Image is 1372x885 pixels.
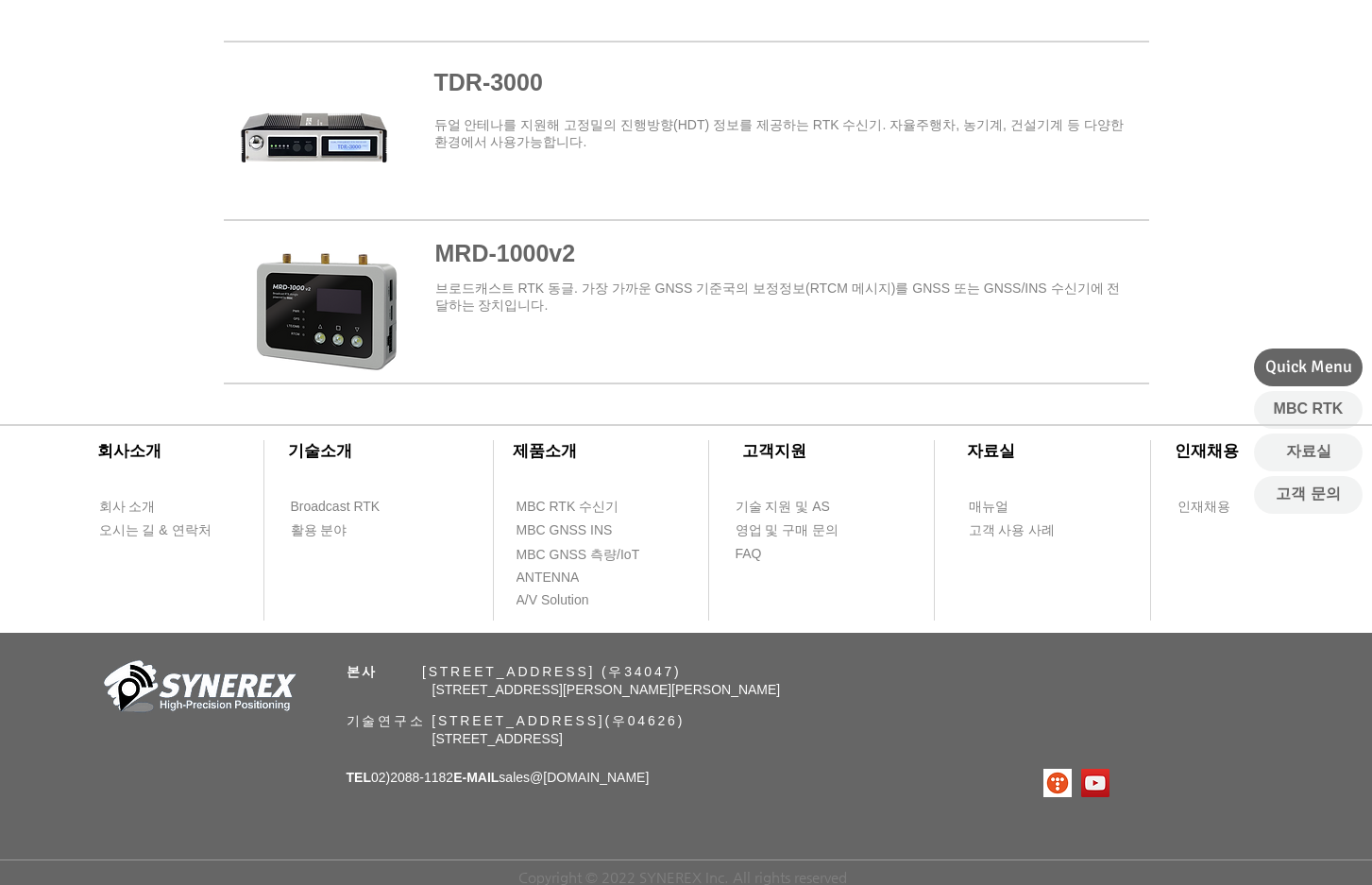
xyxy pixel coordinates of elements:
[99,498,156,517] span: 회사 소개
[967,442,1015,460] span: ​자료실
[517,498,619,517] span: MBC RTK 수신기
[516,566,624,589] a: ANTENNA
[432,682,781,697] span: [STREET_ADDRESS][PERSON_NAME][PERSON_NAME]
[1155,804,1372,885] iframe: Wix Chat
[291,521,347,540] span: 활용 분야
[288,442,352,460] span: ​기술소개
[517,521,613,540] span: MBC GNSS INS
[736,521,839,540] span: 영업 및 구매 문의
[98,519,226,542] a: 오시는 길 & 연락처
[969,498,1008,517] span: 매뉴얼
[516,543,681,567] a: MBC GNSS 측량/IoT
[347,770,650,785] span: 02)2088-1182 sales
[1254,476,1363,514] a: 고객 문의
[1177,498,1230,517] span: 인재채용
[735,519,843,542] a: 영업 및 구매 문의
[1254,349,1363,386] div: Quick Menu
[516,588,624,612] a: A/V Solution
[1274,399,1344,419] span: MBC RTK
[347,664,379,679] span: 본사
[1254,391,1363,429] a: MBC RTK
[1043,769,1109,797] ul: SNS 모음
[347,713,686,728] span: 기술연구소 [STREET_ADDRESS](우04626)
[1177,495,1266,519] a: 인재채용
[1276,484,1340,504] span: 고객 문의
[517,569,580,587] span: ANTENNA
[968,495,1076,519] a: 매뉴얼
[742,442,806,460] span: ​고객지원
[1175,442,1239,460] span: ​인재채용
[513,442,577,460] span: ​제품소개
[290,519,398,542] a: 활용 분야
[518,869,847,885] span: Copyright © 2022 SYNEREX Inc. All rights reserved
[347,770,371,785] span: TEL
[99,521,212,540] span: 오시는 길 & 연락처
[453,770,499,785] span: E-MAIL
[93,658,301,720] img: 회사_로고-removebg-preview.png
[736,498,830,517] span: 기술 지원 및 AS
[347,664,682,679] span: ​ [STREET_ADDRESS] (우34047)
[291,498,381,517] span: Broadcast RTK
[530,770,649,785] a: @[DOMAIN_NAME]
[1254,434,1363,471] a: 자료실
[516,495,657,519] a: MBC RTK 수신기
[98,495,207,519] a: 회사 소개
[1043,769,1072,797] img: 티스토리로고
[968,519,1076,542] a: 고객 사용 사례
[517,591,589,610] span: A/V Solution
[1265,355,1352,379] span: Quick Menu
[735,495,876,519] a: 기술 지원 및 AS
[516,519,634,542] a: MBC GNSS INS
[1286,441,1331,462] span: 자료실
[290,495,398,519] a: Broadcast RTK
[969,521,1056,540] span: 고객 사용 사례
[517,546,640,565] span: MBC GNSS 측량/IoT
[735,542,843,566] a: FAQ
[736,545,762,564] span: FAQ
[1081,769,1109,797] img: 유튜브 사회 아이콘
[97,442,161,460] span: ​회사소개
[432,731,563,746] span: [STREET_ADDRESS]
